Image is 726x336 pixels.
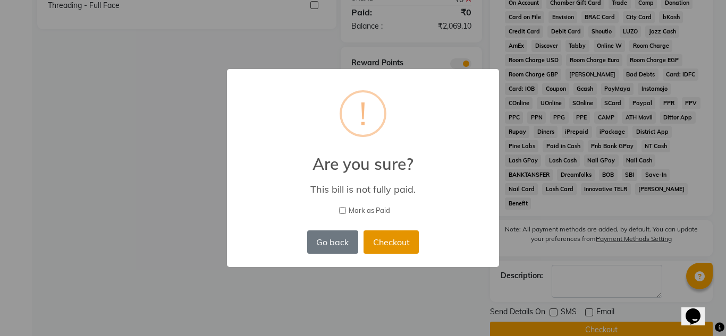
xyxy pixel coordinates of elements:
h2: Are you sure? [227,142,499,174]
button: Go back [307,230,358,254]
input: Mark as Paid [339,207,346,214]
div: ! [359,92,367,135]
button: Checkout [364,230,419,254]
div: This bill is not fully paid. [242,183,484,195]
iframe: chat widget [681,294,715,325]
span: Mark as Paid [349,205,390,216]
